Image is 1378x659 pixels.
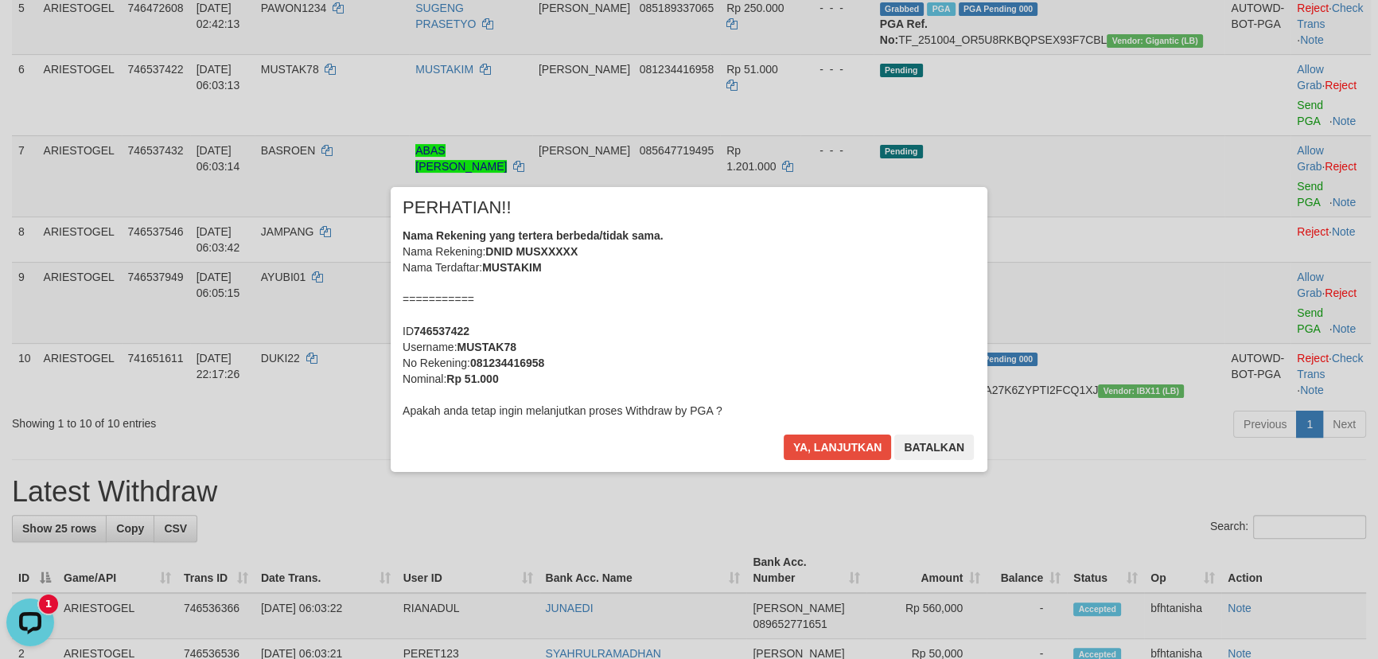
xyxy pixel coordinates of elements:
div: Nama Rekening: Nama Terdaftar: =========== ID Username: No Rekening: Nominal: Apakah anda tetap i... [403,228,975,419]
b: MUSTAKIM [482,261,541,274]
button: Open LiveChat chat widget [6,6,54,54]
b: MUSTAK78 [457,341,516,353]
b: Nama Rekening yang tertera berbeda/tidak sama. [403,229,664,242]
div: New messages notification [39,2,58,21]
b: 746537422 [414,325,469,337]
button: Batalkan [894,435,974,460]
b: Rp 51.000 [446,372,498,385]
b: DNID MUSXXXXX [485,245,578,258]
button: Ya, lanjutkan [784,435,892,460]
span: PERHATIAN!! [403,200,512,216]
b: 081234416958 [470,357,544,369]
